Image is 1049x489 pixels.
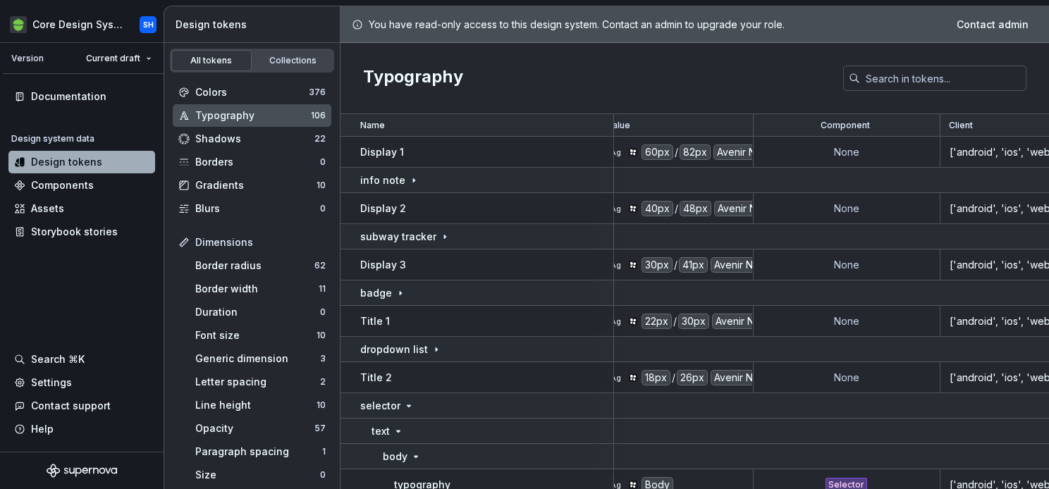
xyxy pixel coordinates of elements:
[957,18,1029,32] span: Contact admin
[8,348,155,371] button: Search ⌘K
[195,352,320,366] div: Generic dimension
[173,81,331,104] a: Colors376
[8,371,155,394] a: Settings
[32,18,123,32] div: Core Design System
[680,201,711,216] div: 48px
[11,53,44,64] div: Version
[173,197,331,220] a: Blurs0
[190,347,331,370] a: Generic dimension3
[143,19,154,30] div: SH
[314,133,326,144] div: 22
[673,314,677,329] div: /
[31,399,111,413] div: Contact support
[195,235,326,249] div: Dimensions
[677,370,708,385] div: 26px
[360,314,390,328] p: Title 1
[678,314,709,329] div: 30px
[680,144,711,160] div: 82px
[195,155,320,169] div: Borders
[360,342,428,357] p: dropdown list
[8,85,155,108] a: Documentation
[190,417,331,440] a: Opacity57
[369,18,785,32] p: You have read-only access to this design system. Contact an admin to upgrade your role.
[8,174,155,197] a: Components
[642,370,670,385] div: 18px
[754,193,940,224] td: None
[314,423,326,434] div: 57
[754,362,940,393] td: None
[8,395,155,417] button: Contact support
[8,221,155,243] a: Storybook stories
[195,202,320,216] div: Blurs
[754,249,940,280] td: None
[176,55,247,66] div: All tokens
[317,180,326,191] div: 10
[949,120,973,131] p: Client
[320,353,326,364] div: 3
[947,12,1038,37] a: Contact admin
[712,314,773,329] div: Avenir Next
[360,173,405,187] p: info note
[190,371,331,393] a: Letter spacing2
[190,301,331,323] a: Duration0
[80,49,158,68] button: Current draft
[173,151,331,173] a: Borders0
[86,53,140,64] span: Current draft
[642,314,672,329] div: 22px
[713,144,774,160] div: Avenir Next
[258,55,329,66] div: Collections
[320,376,326,388] div: 2
[195,421,314,435] div: Opacity
[176,18,334,32] div: Design tokens
[821,120,870,131] p: Component
[360,145,404,159] p: Display 1
[383,450,407,464] p: body
[360,120,385,131] p: Name
[320,203,326,214] div: 0
[714,201,775,216] div: Avenir Next
[360,258,406,272] p: Display 3
[31,202,64,216] div: Assets
[360,286,392,300] p: badge
[195,178,317,192] div: Gradients
[190,394,331,416] a: Line height10
[190,464,331,486] a: Size0
[190,254,331,277] a: Border radius62
[173,128,331,150] a: Shadows22
[195,468,320,482] div: Size
[173,174,331,197] a: Gradients10
[322,446,326,457] div: 1
[711,257,771,273] div: Avenir Next
[309,87,326,98] div: 376
[320,156,326,168] div: 0
[320,469,326,481] div: 0
[360,230,436,244] p: subway tracker
[311,110,326,121] div: 106
[319,283,326,295] div: 11
[317,400,326,411] div: 10
[754,306,940,337] td: None
[190,324,331,347] a: Font size10
[711,370,771,385] div: Avenir Next
[860,66,1026,91] input: Search in tokens...
[679,257,708,273] div: 41px
[195,282,319,296] div: Border width
[31,225,118,239] div: Storybook stories
[754,137,940,168] td: None
[11,133,94,144] div: Design system data
[8,418,155,440] button: Help
[31,376,72,390] div: Settings
[195,328,317,342] div: Font size
[372,424,390,438] p: text
[190,440,331,463] a: Paragraph spacing1
[8,151,155,173] a: Design tokens
[31,155,102,169] div: Design tokens
[360,371,392,385] p: Title 2
[642,144,673,160] div: 60px
[320,307,326,318] div: 0
[31,89,106,104] div: Documentation
[672,370,675,385] div: /
[47,464,117,478] svg: Supernova Logo
[314,260,326,271] div: 62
